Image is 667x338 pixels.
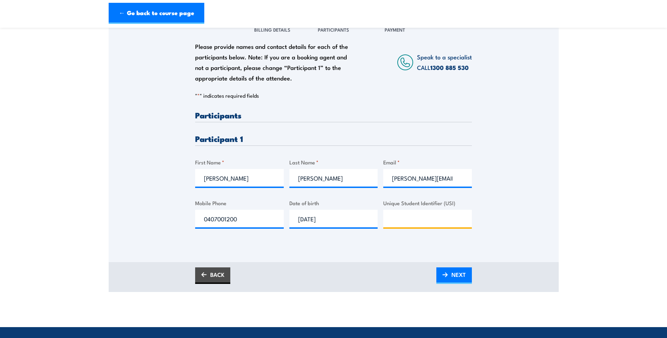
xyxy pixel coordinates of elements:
h3: Participants [195,111,472,119]
label: Email [383,158,472,166]
span: Speak to a specialist CALL [417,52,472,72]
a: 1300 885 530 [430,63,469,72]
span: Payment [385,26,405,33]
p: " " indicates required fields [195,92,472,99]
label: Date of birth [289,199,378,207]
label: First Name [195,158,284,166]
a: ← Go back to course page [109,3,204,24]
span: Participants [318,26,349,33]
label: Unique Student Identifier (USI) [383,199,472,207]
h3: Participant 1 [195,135,472,143]
label: Last Name [289,158,378,166]
a: NEXT [436,267,472,284]
span: NEXT [451,265,466,284]
div: Please provide names and contact details for each of the participants below. Note: If you are a b... [195,41,355,83]
span: Billing Details [254,26,290,33]
a: BACK [195,267,230,284]
label: Mobile Phone [195,199,284,207]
